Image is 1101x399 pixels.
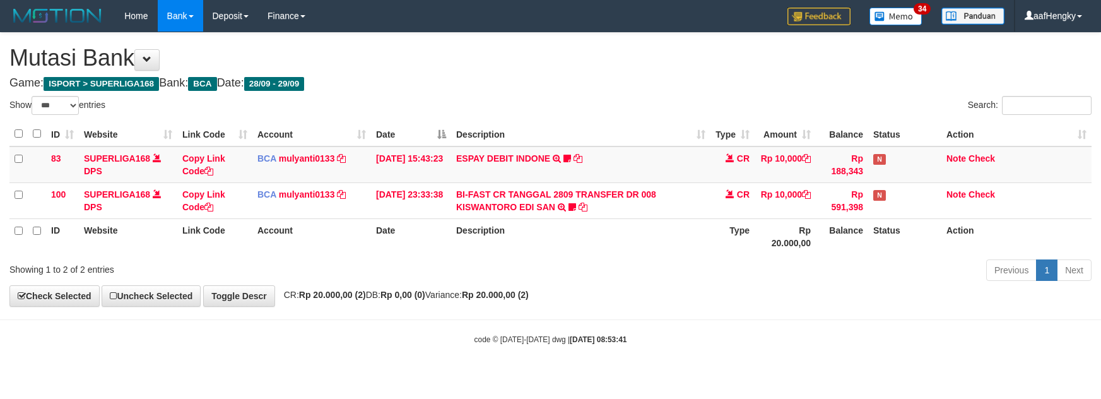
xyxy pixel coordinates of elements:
[873,190,886,201] span: Has Note
[816,218,868,254] th: Balance
[941,122,1092,146] th: Action: activate to sort column ascending
[371,182,451,218] td: [DATE] 23:33:38
[451,122,710,146] th: Description: activate to sort column ascending
[337,189,346,199] a: Copy mulyanti0133 to clipboard
[462,290,529,300] strong: Rp 20.000,00 (2)
[9,96,105,115] label: Show entries
[188,77,216,91] span: BCA
[79,218,177,254] th: Website
[474,335,627,344] small: code © [DATE]-[DATE] dwg |
[102,285,201,307] a: Uncheck Selected
[79,122,177,146] th: Website: activate to sort column ascending
[868,122,941,146] th: Status
[873,154,886,165] span: Has Note
[816,122,868,146] th: Balance
[203,285,275,307] a: Toggle Descr
[299,290,366,300] strong: Rp 20.000,00 (2)
[968,96,1092,115] label: Search:
[941,218,1092,254] th: Action
[46,218,79,254] th: ID
[969,189,995,199] a: Check
[802,189,811,199] a: Copy Rp 10,000 to clipboard
[570,335,627,344] strong: [DATE] 08:53:41
[279,189,335,199] a: mulyanti0133
[816,146,868,183] td: Rp 188,343
[279,153,335,164] a: mulyanti0133
[44,77,159,91] span: ISPORT > SUPERLIGA168
[941,8,1004,25] img: panduan.png
[914,3,931,15] span: 34
[9,45,1092,71] h1: Mutasi Bank
[1036,259,1057,281] a: 1
[257,189,276,199] span: BCA
[9,258,449,276] div: Showing 1 to 2 of 2 entries
[177,122,252,146] th: Link Code: activate to sort column ascending
[371,146,451,183] td: [DATE] 15:43:23
[946,153,966,164] a: Note
[46,122,79,146] th: ID: activate to sort column ascending
[986,259,1037,281] a: Previous
[79,146,177,183] td: DPS
[755,146,816,183] td: Rp 10,000
[802,153,811,164] a: Copy Rp 10,000 to clipboard
[451,218,710,254] th: Description
[787,8,851,25] img: Feedback.jpg
[371,122,451,146] th: Date: activate to sort column descending
[574,153,582,164] a: Copy ESPAY DEBIT INDONE to clipboard
[946,189,966,199] a: Note
[380,290,425,300] strong: Rp 0,00 (0)
[1057,259,1092,281] a: Next
[9,285,100,307] a: Check Selected
[816,182,868,218] td: Rp 591,398
[737,189,750,199] span: CR
[869,8,922,25] img: Button%20Memo.svg
[9,77,1092,90] h4: Game: Bank: Date:
[79,182,177,218] td: DPS
[257,153,276,164] span: BCA
[182,189,225,212] a: Copy Link Code
[755,218,816,254] th: Rp 20.000,00
[182,153,225,176] a: Copy Link Code
[710,122,755,146] th: Type: activate to sort column ascending
[755,122,816,146] th: Amount: activate to sort column ascending
[755,182,816,218] td: Rp 10,000
[371,218,451,254] th: Date
[84,153,150,164] a: SUPERLIGA168
[244,77,305,91] span: 28/09 - 29/09
[969,153,995,164] a: Check
[337,153,346,164] a: Copy mulyanti0133 to clipboard
[710,218,755,254] th: Type
[1002,96,1092,115] input: Search:
[252,122,371,146] th: Account: activate to sort column ascending
[252,218,371,254] th: Account
[177,218,252,254] th: Link Code
[9,6,105,25] img: MOTION_logo.png
[32,96,79,115] select: Showentries
[737,153,750,164] span: CR
[51,153,61,164] span: 83
[456,153,550,164] a: ESPAY DEBIT INDONE
[278,290,529,300] span: CR: DB: Variance:
[84,189,150,199] a: SUPERLIGA168
[579,202,587,212] a: Copy BI-FAST CR TANGGAL 2809 TRANSFER DR 008 KISWANTORO EDI SAN to clipboard
[51,189,66,199] span: 100
[456,189,656,212] a: BI-FAST CR TANGGAL 2809 TRANSFER DR 008 KISWANTORO EDI SAN
[868,218,941,254] th: Status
